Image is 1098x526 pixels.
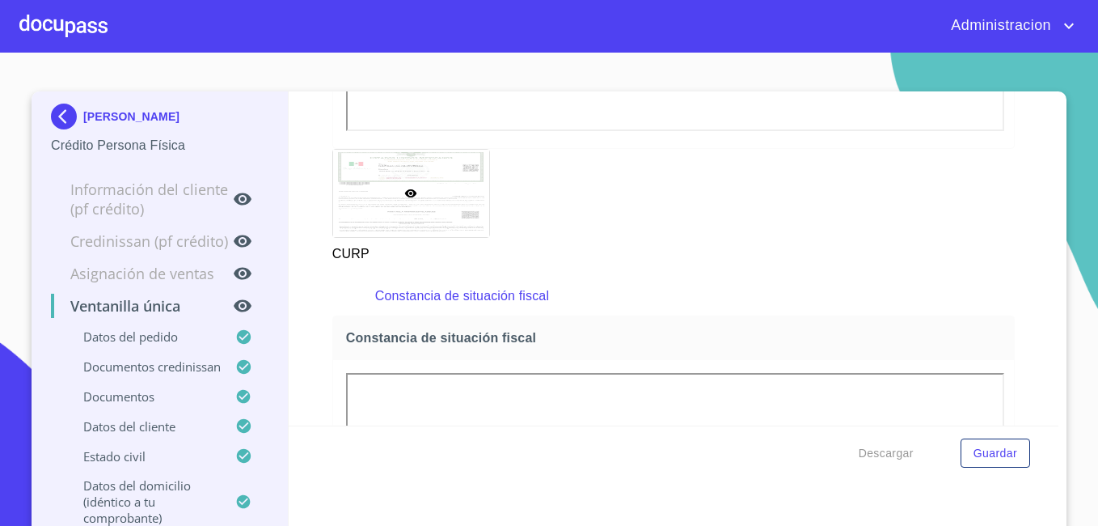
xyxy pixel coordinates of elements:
[51,104,268,136] div: [PERSON_NAME]
[852,439,920,469] button: Descargar
[939,13,1059,39] span: Administracion
[51,231,233,251] p: Credinissan (PF crédito)
[375,286,972,306] p: Constancia de situación fiscal
[332,238,488,264] p: CURP
[51,104,83,129] img: Docupass spot blue
[51,448,235,464] p: Estado civil
[51,264,233,283] p: Asignación de Ventas
[51,296,233,316] p: Ventanilla única
[51,180,233,218] p: Información del cliente (PF crédito)
[51,358,235,375] p: Documentos CrediNissan
[51,477,235,526] p: Datos del domicilio (idéntico a tu comprobante)
[939,13,1079,39] button: account of current user
[51,329,235,345] p: Datos del pedido
[51,136,268,155] p: Crédito Persona Física
[973,443,1017,464] span: Guardar
[51,388,235,405] p: Documentos
[961,439,1030,469] button: Guardar
[346,329,1007,346] span: Constancia de situación fiscal
[859,443,914,464] span: Descargar
[51,418,235,435] p: Datos del cliente
[83,110,179,123] p: [PERSON_NAME]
